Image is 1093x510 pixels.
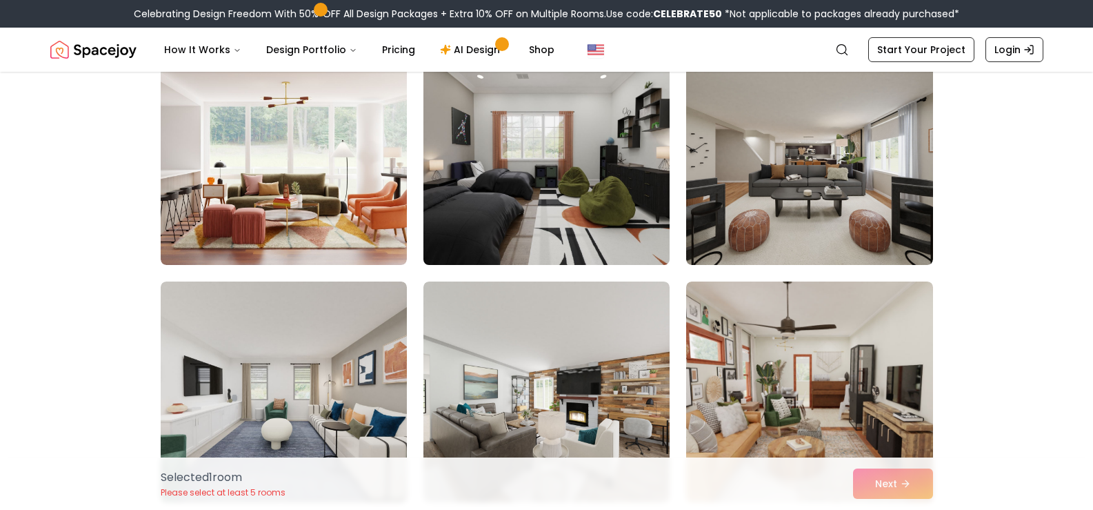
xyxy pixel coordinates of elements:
[868,37,974,62] a: Start Your Project
[371,36,426,63] a: Pricing
[653,7,722,21] b: CELEBRATE50
[161,44,407,265] img: Room room-55
[423,282,670,502] img: Room room-59
[161,487,285,498] p: Please select at least 5 rooms
[161,469,285,486] p: Selected 1 room
[722,7,959,21] span: *Not applicable to packages already purchased*
[518,36,565,63] a: Shop
[417,39,676,271] img: Room room-56
[429,36,515,63] a: AI Design
[50,36,137,63] img: Spacejoy Logo
[255,36,368,63] button: Design Portfolio
[985,37,1043,62] a: Login
[686,44,932,265] img: Room room-57
[134,7,959,21] div: Celebrating Design Freedom With 50% OFF All Design Packages + Extra 10% OFF on Multiple Rooms.
[50,36,137,63] a: Spacejoy
[50,28,1043,72] nav: Global
[153,36,565,63] nav: Main
[588,41,604,58] img: United States
[606,7,722,21] span: Use code:
[161,282,407,502] img: Room room-58
[686,282,932,502] img: Room room-60
[153,36,252,63] button: How It Works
